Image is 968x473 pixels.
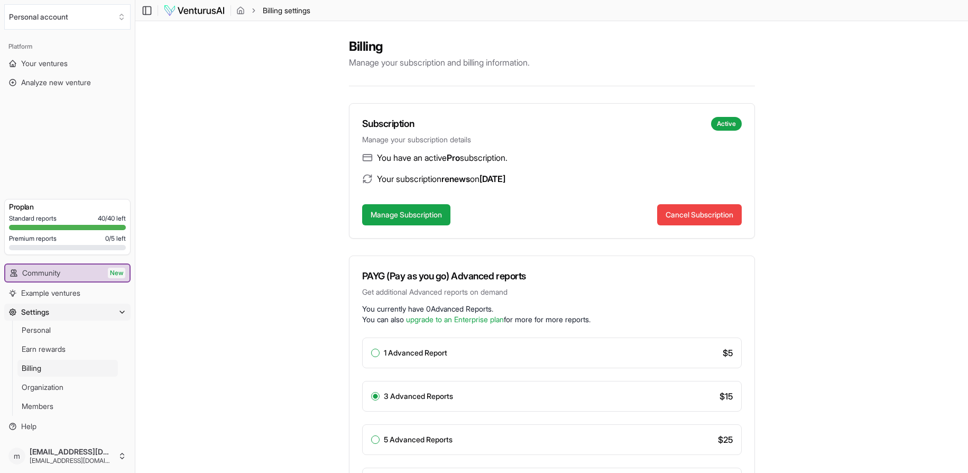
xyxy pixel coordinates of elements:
[711,117,742,131] div: Active
[362,204,450,225] button: Manage Subscription
[4,285,131,302] a: Example ventures
[4,443,131,469] button: m[EMAIL_ADDRESS][DOMAIN_NAME][EMAIL_ADDRESS][DOMAIN_NAME]
[108,268,125,278] span: New
[406,315,504,324] a: upgrade to an Enterprise plan
[447,152,460,163] span: Pro
[362,269,742,284] h3: PAYG (Pay as you go) Advanced reports
[362,287,742,297] p: Get additional Advanced reports on demand
[8,448,25,465] span: m
[4,418,131,435] a: Help
[22,325,51,335] span: Personal
[21,421,36,432] span: Help
[22,344,66,354] span: Earn rewards
[22,401,53,412] span: Members
[98,214,126,223] span: 40 / 40 left
[263,5,310,16] span: Billing settings
[657,204,742,225] button: Cancel Subscription
[9,214,57,223] span: Standard reports
[21,77,91,88] span: Analyze new venture
[21,307,49,317] span: Settings
[30,457,114,465] span: [EMAIL_ADDRESS][DOMAIN_NAME]
[362,315,591,324] span: You can also for more for more reports.
[4,304,131,321] button: Settings
[9,234,57,243] span: Premium reports
[349,56,755,69] p: Manage your subscription and billing information.
[723,347,733,359] span: $ 5
[21,58,68,69] span: Your ventures
[362,134,742,145] p: Manage your subscription details
[17,398,118,415] a: Members
[470,174,480,184] span: on
[362,304,742,314] p: You currently have 0 Advanced Reports .
[5,265,130,281] a: CommunityNew
[22,268,60,278] span: Community
[441,174,470,184] span: renews
[720,390,733,403] span: $ 15
[22,382,63,393] span: Organization
[718,433,733,446] span: $ 25
[9,202,126,212] h3: Pro plan
[384,349,447,357] label: 1 Advanced Report
[384,393,453,400] label: 3 Advanced Reports
[480,174,505,184] span: [DATE]
[377,152,447,163] span: You have an active
[349,38,755,55] h2: Billing
[22,363,41,374] span: Billing
[384,436,453,443] label: 5 Advanced Reports
[105,234,126,243] span: 0 / 5 left
[4,55,131,72] a: Your ventures
[4,4,131,30] button: Select an organization
[17,322,118,339] a: Personal
[236,5,310,16] nav: breadcrumb
[17,360,118,377] a: Billing
[17,379,118,396] a: Organization
[362,116,414,131] h3: Subscription
[460,152,508,163] span: subscription.
[17,341,118,358] a: Earn rewards
[377,174,441,184] span: Your subscription
[4,74,131,91] a: Analyze new venture
[21,288,80,298] span: Example ventures
[30,447,114,457] span: [EMAIL_ADDRESS][DOMAIN_NAME]
[163,4,225,17] img: logo
[4,38,131,55] div: Platform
